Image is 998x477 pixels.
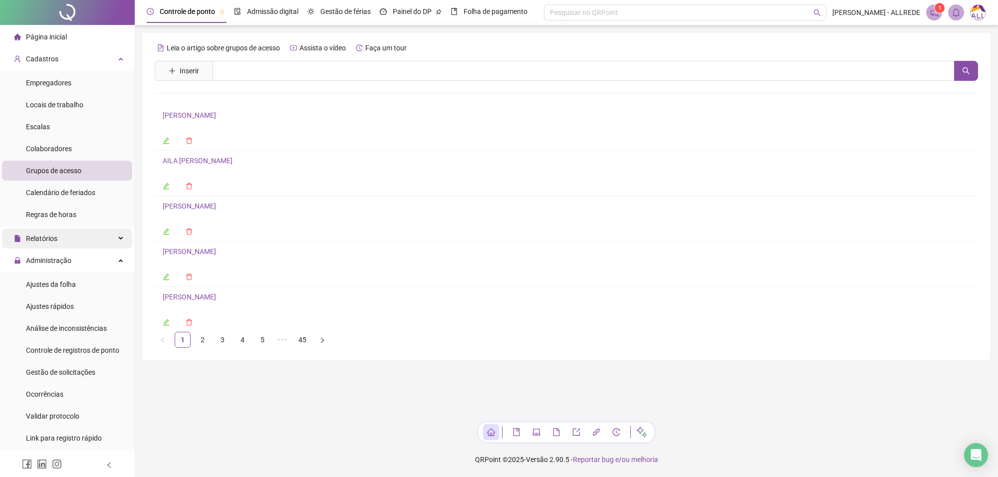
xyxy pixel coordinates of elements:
span: delete [186,183,193,190]
span: file-done [234,8,241,15]
span: dashboard [380,8,387,15]
span: Folha de pagamento [464,7,527,15]
span: Ajustes rápidos [26,302,74,310]
span: Locais de trabalho [26,101,83,109]
span: edit [163,228,170,235]
span: Painel do DP [393,7,432,15]
a: [PERSON_NAME] [163,293,216,301]
span: sun [307,8,314,15]
a: 4 [235,332,250,347]
span: Regras de horas [26,211,76,219]
span: Link para registro rápido [26,434,102,442]
span: pushpin [219,9,225,15]
span: user-add [14,55,21,62]
a: 3 [215,332,230,347]
span: Grupos de acesso [26,167,81,175]
span: file [14,235,21,242]
span: Ocorrências [26,390,63,398]
span: search [813,9,821,16]
span: api [592,428,600,436]
span: left [106,462,113,469]
span: Colaboradores [26,145,72,153]
li: 5 [254,332,270,348]
span: home [14,33,21,40]
span: Assista o vídeo [299,44,346,52]
li: Página anterior [155,332,171,348]
span: Controle de registros de ponto [26,346,119,354]
a: [PERSON_NAME] [163,247,216,255]
a: 2 [195,332,210,347]
span: Controle de ponto [160,7,215,15]
a: 5 [255,332,270,347]
a: AILA [PERSON_NAME] [163,157,233,165]
span: Leia o artigo sobre grupos de acesso [167,44,280,52]
span: delete [186,319,193,326]
span: Relatórios [26,235,57,242]
span: search [962,67,970,75]
a: 45 [295,332,310,347]
span: clock-circle [147,8,154,15]
span: home [487,428,495,436]
li: 1 [175,332,191,348]
span: Empregadores [26,79,71,87]
span: delete [186,228,193,235]
span: Admissão digital [247,7,298,15]
span: Validar protocolo [26,412,79,420]
a: 1 [175,332,190,347]
img: 75003 [971,5,986,20]
span: plus [169,67,176,74]
span: 1 [938,4,942,11]
span: history [356,44,363,51]
span: Escalas [26,123,50,131]
span: edit [163,273,170,280]
span: file-text [157,44,164,51]
li: 3 [215,332,231,348]
span: notification [930,8,939,17]
span: right [319,337,325,343]
span: Versão [526,456,548,464]
span: bell [952,8,961,17]
span: edit [163,183,170,190]
li: 5 próximas páginas [274,332,290,348]
footer: QRPoint © 2025 - 2.90.5 - [135,442,998,477]
span: Ajustes da folha [26,280,76,288]
span: edit [163,319,170,326]
span: history [612,428,620,436]
div: Open Intercom Messenger [964,443,988,467]
span: facebook [22,459,32,469]
span: edit [163,137,170,144]
span: ••• [274,332,290,348]
li: 2 [195,332,211,348]
button: Inserir [161,63,207,79]
span: Calendário de feriados [26,189,95,197]
span: Administração [26,256,71,264]
span: linkedin [37,459,47,469]
span: Análise de inconsistências [26,324,107,332]
sup: 1 [935,3,945,13]
button: right [314,332,330,348]
button: left [155,332,171,348]
span: Página inicial [26,33,67,41]
span: Inserir [180,65,199,76]
a: [PERSON_NAME] [163,111,216,119]
span: Gestão de férias [320,7,371,15]
span: Reportar bug e/ou melhoria [573,456,658,464]
span: lock [14,257,21,264]
span: delete [186,273,193,280]
span: Gestão de solicitações [26,368,95,376]
li: Próxima página [314,332,330,348]
li: 45 [294,332,310,348]
span: book [512,428,520,436]
li: 4 [235,332,250,348]
span: Cadastros [26,55,58,63]
span: delete [186,137,193,144]
span: export [572,428,580,436]
span: instagram [52,459,62,469]
span: [PERSON_NAME] - ALLREDE [832,7,920,18]
span: left [160,337,166,343]
span: book [451,8,458,15]
span: youtube [290,44,297,51]
span: pushpin [436,9,442,15]
span: Faça um tour [365,44,407,52]
span: laptop [532,428,540,436]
